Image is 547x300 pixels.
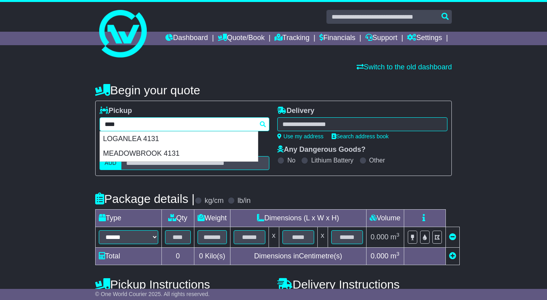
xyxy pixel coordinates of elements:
[269,227,279,248] td: x
[230,210,366,227] td: Dimensions (L x W x H)
[95,192,195,205] h4: Package details |
[390,233,399,241] span: m
[370,233,388,241] span: 0.000
[218,32,265,45] a: Quote/Book
[194,210,230,227] td: Weight
[317,227,328,248] td: x
[287,157,295,164] label: No
[274,32,309,45] a: Tracking
[165,32,208,45] a: Dashboard
[277,278,452,291] h4: Delivery Instructions
[369,157,385,164] label: Other
[370,252,388,260] span: 0.000
[95,278,270,291] h4: Pickup Instructions
[95,291,210,297] span: © One World Courier 2025. All rights reserved.
[205,197,224,205] label: kg/cm
[365,32,397,45] a: Support
[230,248,366,265] td: Dimensions in Centimetre(s)
[95,210,161,227] td: Type
[100,117,270,131] typeahead: Please provide city
[332,133,389,139] a: Search address book
[449,252,456,260] a: Add new item
[277,107,314,115] label: Delivery
[100,146,258,161] div: MEADOWBROOK 4131
[366,210,404,227] td: Volume
[357,63,452,71] a: Switch to the old dashboard
[319,32,355,45] a: Financials
[100,107,132,115] label: Pickup
[194,248,230,265] td: Kilo(s)
[390,252,399,260] span: m
[161,210,194,227] td: Qty
[161,248,194,265] td: 0
[396,251,399,257] sup: 3
[449,233,456,241] a: Remove this item
[95,84,452,97] h4: Begin your quote
[199,252,203,260] span: 0
[311,157,353,164] label: Lithium Battery
[100,132,258,147] div: LOGANLEA 4131
[238,197,251,205] label: lb/in
[396,232,399,238] sup: 3
[100,156,122,170] label: AUD
[95,248,161,265] td: Total
[407,32,442,45] a: Settings
[277,133,323,139] a: Use my address
[277,145,365,154] label: Any Dangerous Goods?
